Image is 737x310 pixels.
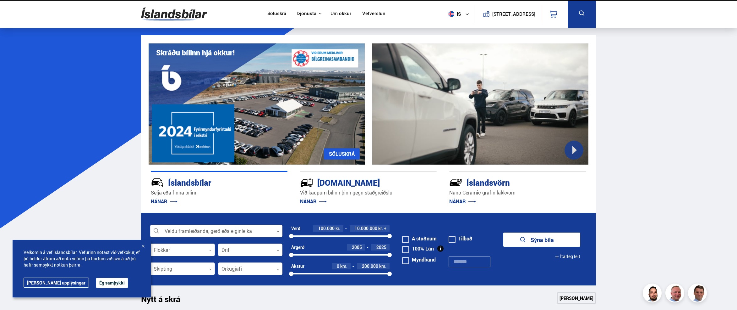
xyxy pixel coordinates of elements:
[156,48,235,57] h1: Skráðu bílinn hjá okkur!
[557,292,596,304] a: [PERSON_NAME]
[402,236,437,241] label: Á staðnum
[449,198,476,205] a: NÁNAR
[151,177,265,188] div: Íslandsbílar
[267,11,286,17] a: Söluskrá
[448,11,454,17] img: svg+xml;base64,PHN2ZyB4bWxucz0iaHR0cDovL3d3dy53My5vcmcvMjAwMC9zdmciIHdpZHRoPSI1MTIiIGhlaWdodD0iNT...
[337,263,339,269] span: 0
[449,236,472,241] label: Tilboð
[24,249,140,268] span: Velkomin á vef Íslandsbílar. Vefurinn notast við vefkökur, ef þú heldur áfram að nota vefinn þá h...
[446,11,461,17] span: is
[449,189,586,196] p: Nano Ceramic grafín lakkvörn
[141,4,207,24] img: G0Ugv5HjCgRt.svg
[291,245,304,250] div: Árgerð
[151,189,287,196] p: Selja eða finna bílinn
[446,5,474,23] button: is
[376,244,386,250] span: 2025
[318,225,335,231] span: 100.000
[24,278,89,288] a: [PERSON_NAME] upplýsingar
[151,176,164,189] img: JRvxyua_JYH6wB4c.svg
[503,233,580,247] button: Sýna bíla
[96,278,128,288] button: Ég samþykki
[291,226,300,231] div: Verð
[449,176,462,189] img: -Svtn6bYgwAsiwNX.svg
[291,264,304,269] div: Akstur
[384,226,386,231] span: +
[300,189,437,196] p: Við kaupum bílinn þinn gegn staðgreiðslu
[555,250,580,264] button: Ítarleg leit
[402,257,436,262] label: Myndband
[362,263,378,269] span: 200.000
[494,11,533,17] button: [STREET_ADDRESS]
[297,11,316,17] button: Þjónusta
[362,11,385,17] a: Vefverslun
[300,177,414,188] div: [DOMAIN_NAME]
[300,176,313,189] img: tr5P-W3DuiFaO7aO.svg
[324,148,360,160] a: SÖLUSKRÁ
[478,5,539,23] a: [STREET_ADDRESS]
[449,177,564,188] div: Íslandsvörn
[340,264,347,269] span: km.
[141,294,191,307] h1: Nýtt á skrá
[355,225,377,231] span: 10.000.000
[689,285,708,303] img: FbJEzSuNWCJXmdc-.webp
[666,285,685,303] img: siFngHWaQ9KaOqBr.png
[336,226,340,231] span: kr.
[379,264,386,269] span: km.
[378,226,383,231] span: kr.
[151,198,177,205] a: NÁNAR
[300,198,327,205] a: NÁNAR
[330,11,351,17] a: Um okkur
[402,246,434,251] label: 100% Lán
[149,43,365,165] img: eKx6w-_Home_640_.png
[644,285,663,303] img: nhp88E3Fdnt1Opn2.png
[352,244,362,250] span: 2005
